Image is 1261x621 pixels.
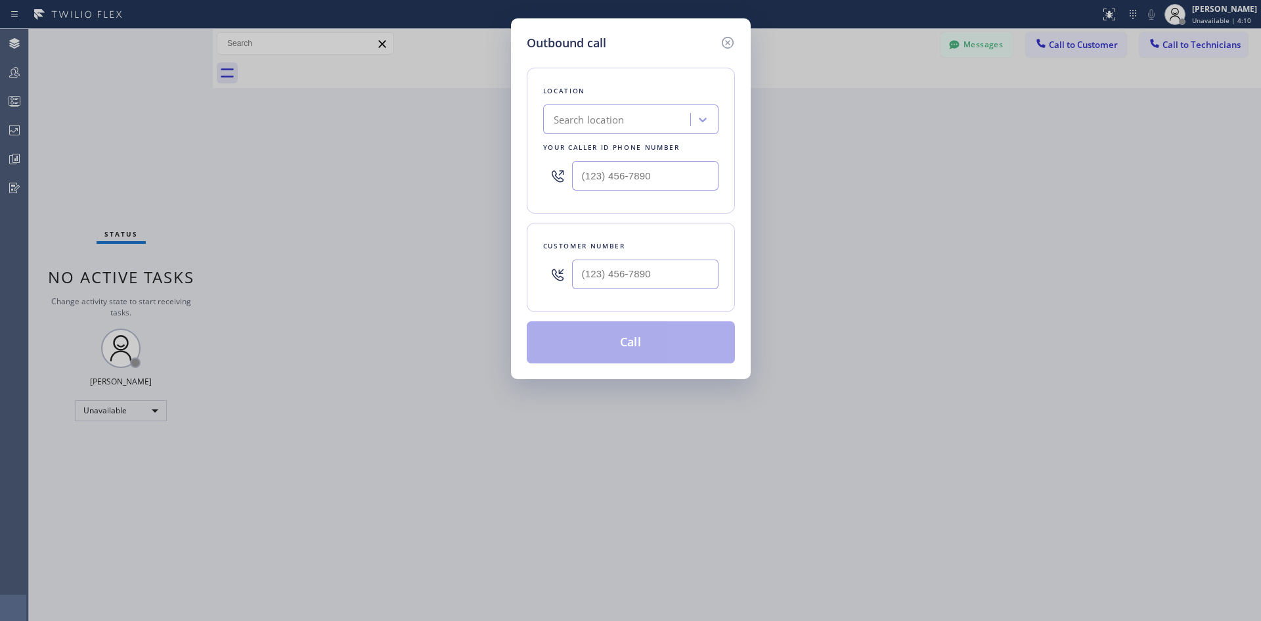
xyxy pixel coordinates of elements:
[543,141,719,154] div: Your caller id phone number
[527,321,735,363] button: Call
[572,161,719,191] input: (123) 456-7890
[572,260,719,289] input: (123) 456-7890
[543,84,719,98] div: Location
[527,34,606,52] h5: Outbound call
[543,239,719,253] div: Customer number
[554,112,625,127] div: Search location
